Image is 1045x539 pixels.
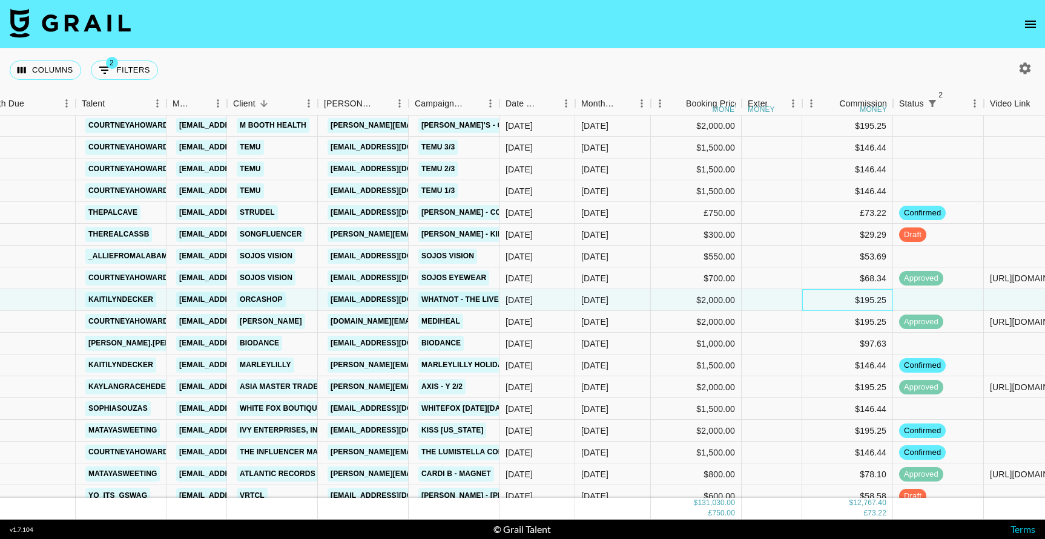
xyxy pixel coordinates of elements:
[10,8,131,38] img: Grail Talent
[176,401,312,416] a: [EMAIL_ADDRESS][DOMAIN_NAME]
[328,205,463,220] a: [EMAIL_ADDRESS][DOMAIN_NAME]
[802,94,820,113] button: Menu
[300,94,318,113] button: Menu
[464,95,481,112] button: Sort
[85,358,156,373] a: kaitilyndecker
[237,423,328,438] a: Ivy Enterprises, Inc.
[227,92,318,116] div: Client
[328,162,463,177] a: [EMAIL_ADDRESS][DOMAIN_NAME]
[802,420,893,442] div: $195.25
[651,224,742,246] div: $300.00
[328,336,463,351] a: [EMAIL_ADDRESS][DOMAIN_NAME]
[328,445,525,460] a: [PERSON_NAME][EMAIL_ADDRESS][DOMAIN_NAME]
[176,466,312,482] a: [EMAIL_ADDRESS][DOMAIN_NAME]
[868,509,886,519] div: 73.22
[237,140,264,155] a: Temu
[237,466,331,482] a: Atlantic Records US
[767,95,784,112] button: Sort
[85,466,160,482] a: matayasweeting
[237,379,357,394] a: Asia Master Trade Co., Ltd.
[748,106,775,113] div: money
[651,94,669,113] button: Menu
[651,463,742,485] div: $800.00
[899,425,946,437] span: confirmed
[581,490,608,502] div: Oct '25
[802,354,893,376] div: $146.44
[581,142,608,154] div: Oct '25
[1018,12,1043,36] button: open drawer
[802,463,893,485] div: $78.10
[237,205,278,220] a: Strudel
[233,92,255,116] div: Client
[540,95,557,112] button: Sort
[91,60,158,80] button: Show filters
[966,94,984,113] button: Menu
[802,158,893,180] div: $146.44
[506,490,533,502] div: 9/20/2025
[899,447,946,459] span: confirmed
[493,523,551,535] div: © Grail Talent
[328,401,463,416] a: [EMAIL_ADDRESS][DOMAIN_NAME]
[506,207,533,219] div: 10/6/2025
[418,183,458,198] a: TEMU 1/3
[899,229,926,241] span: draft
[176,270,312,286] a: [EMAIL_ADDRESS][DOMAIN_NAME]
[581,229,608,241] div: Oct '25
[237,270,295,286] a: SOJOS Vision
[85,227,152,242] a: therealcassb
[418,249,477,264] a: Sojos Vision
[899,316,943,328] span: approved
[481,94,499,113] button: Menu
[85,270,171,286] a: courtneyahoward
[328,379,525,394] a: [PERSON_NAME][EMAIL_ADDRESS][DOMAIN_NAME]
[499,92,575,116] div: Date Created
[802,246,893,267] div: $53.69
[418,358,552,373] a: Marleylilly Holiday Campaign
[85,205,140,220] a: thepalcave
[418,336,464,351] a: Biodance
[899,491,926,502] span: draft
[24,95,41,112] button: Sort
[176,445,312,460] a: [EMAIL_ADDRESS][DOMAIN_NAME]
[899,382,943,393] span: approved
[802,202,893,224] div: £73.22
[418,140,458,155] a: TEMU 3/3
[418,401,536,416] a: Whitefox [DATE][DATE] Sale
[651,158,742,180] div: $1,500.00
[651,398,742,420] div: $1,500.00
[85,423,160,438] a: matayasweeting
[328,227,525,242] a: [PERSON_NAME][EMAIL_ADDRESS][DOMAIN_NAME]
[899,469,943,480] span: approved
[418,162,458,177] a: TEMU 2/3
[328,488,463,503] a: [EMAIL_ADDRESS][DOMAIN_NAME]
[686,92,739,116] div: Booking Price
[192,95,209,112] button: Sort
[176,249,312,264] a: [EMAIL_ADDRESS][DOMAIN_NAME]
[581,403,608,415] div: Oct '25
[935,89,947,101] span: 2
[581,250,608,263] div: Oct '25
[802,267,893,289] div: $68.34
[802,398,893,420] div: $146.44
[506,229,533,241] div: 10/3/2025
[328,358,525,373] a: [PERSON_NAME][EMAIL_ADDRESS][DOMAIN_NAME]
[237,118,309,133] a: m booth health
[10,526,33,534] div: v 1.7.104
[651,289,742,311] div: $2,000.00
[237,445,391,460] a: The Influencer Marketing Factory
[176,358,312,373] a: [EMAIL_ADDRESS][DOMAIN_NAME]
[712,509,735,519] div: 750.00
[557,94,575,113] button: Menu
[418,488,610,503] a: [PERSON_NAME] - [PERSON_NAME] CD Unboxing
[418,314,463,329] a: Mediheal
[418,118,593,133] a: [PERSON_NAME]’s - Cold Weather Season
[176,183,312,198] a: [EMAIL_ADDRESS][DOMAIN_NAME]
[176,140,312,155] a: [EMAIL_ADDRESS][DOMAIN_NAME]
[76,92,166,116] div: Talent
[409,92,499,116] div: Campaign (Type)
[863,509,868,519] div: £
[506,468,533,480] div: 10/2/2025
[651,137,742,158] div: $1,500.00
[506,294,533,306] div: 9/24/2025
[85,162,171,177] a: courtneyahoward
